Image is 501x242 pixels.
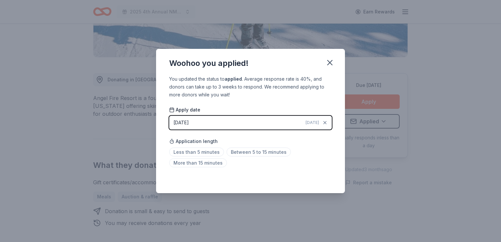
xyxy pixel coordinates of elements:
[306,120,319,125] span: [DATE]
[169,148,224,156] span: Less than 5 minutes
[169,137,218,145] span: Application length
[227,148,291,156] span: Between 5 to 15 minutes
[225,76,242,82] b: applied
[169,107,200,113] span: Apply date
[173,119,189,127] div: [DATE]
[169,75,332,99] div: You updated the status to . Average response rate is 40%, and donors can take up to 3 weeks to re...
[169,158,227,167] span: More than 15 minutes
[169,116,332,130] button: [DATE][DATE]
[169,58,249,69] div: Woohoo you applied!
